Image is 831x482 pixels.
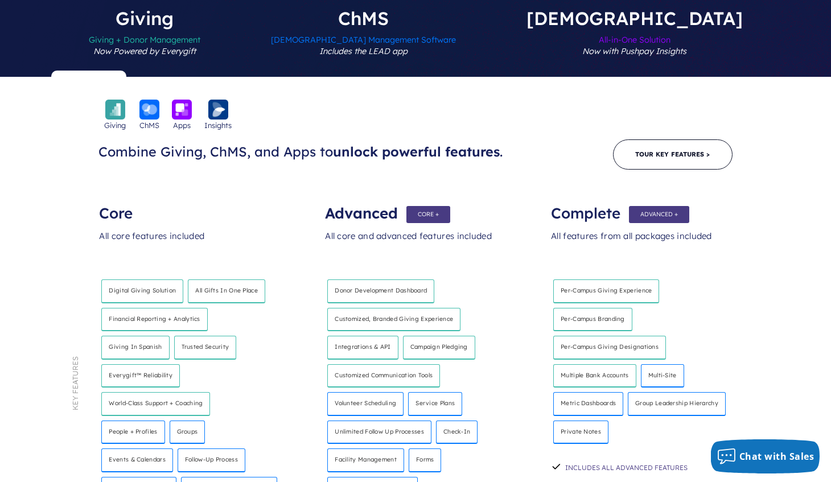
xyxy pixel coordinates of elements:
h4: People + Profiles [101,421,164,444]
em: Includes the LEAD app [319,46,408,56]
h4: Events & calendars [101,448,172,472]
label: Giving [55,9,235,77]
h4: Customized communication tools [327,364,440,388]
div: Advanced [325,196,505,219]
img: icon_insights-bckgrnd-600x600-1.png [208,100,228,120]
h4: Volunteer scheduling [327,392,404,416]
span: Chat with Sales [739,450,814,463]
em: Now with Pushpay Insights [582,46,686,56]
h4: World-class support + coaching [101,392,210,416]
h4: Per-campus branding [553,308,632,332]
img: icon_apps-bckgrnd-600x600-1.png [172,100,192,120]
h4: Private notes [553,421,608,444]
a: Tour Key Features > [613,139,733,170]
h4: Follow-up process [178,448,245,472]
h3: Combine Giving, ChMS, and Apps to . [98,143,514,160]
h4: Group leadership hierarchy [628,392,726,416]
h4: Per-Campus giving experience [553,279,659,303]
h4: Campaign pledging [403,336,475,360]
h4: Check-in [436,421,478,444]
h4: Donor development dashboard [327,279,434,303]
h4: Integrations & API [327,336,398,360]
h4: Financial reporting + analytics [101,308,207,332]
span: Giving [104,120,126,131]
h4: Unlimited follow up processes [327,421,431,444]
h4: Facility management [327,448,404,472]
h4: Digital giving solution [101,279,183,303]
div: All core and advanced features included [325,219,505,270]
h4: Per-campus giving designations [553,336,666,360]
h4: Giving in Spanish [101,336,169,360]
h4: All Gifts in One Place [188,279,265,303]
h4: Multiple bank accounts [553,364,636,388]
h4: Service plans [408,392,462,416]
span: ChMS [139,120,159,131]
h4: Forms [409,448,442,472]
img: icon_chms-bckgrnd-600x600-1.png [139,100,159,120]
label: ChMS [237,9,490,77]
span: Apps [173,120,191,131]
div: Core [99,196,279,219]
button: Chat with Sales [711,439,820,473]
img: icon_giving-bckgrnd-600x600-1.png [105,100,125,120]
div: Complete [551,196,731,219]
h4: Groups [170,421,205,444]
span: Insights [204,120,232,131]
div: INCLUDES ALL ADVANCED FEATURES [551,453,731,480]
span: [DEMOGRAPHIC_DATA] Management Software [271,27,456,77]
em: Now Powered by Everygift [93,46,196,56]
div: All core features included [99,219,279,270]
h4: Metric dashboards [553,392,623,416]
span: All-in-One Solution [526,27,743,77]
h4: Customized, branded giving experience [327,308,460,332]
label: [DEMOGRAPHIC_DATA] [492,9,777,77]
span: Giving + Donor Management [89,27,200,77]
h4: Multi-site [641,364,684,388]
span: unlock powerful features [333,143,500,160]
h4: Everygift™ Reliability [101,364,180,388]
h4: Trusted security [174,336,237,360]
div: All features from all packages included [551,219,731,270]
